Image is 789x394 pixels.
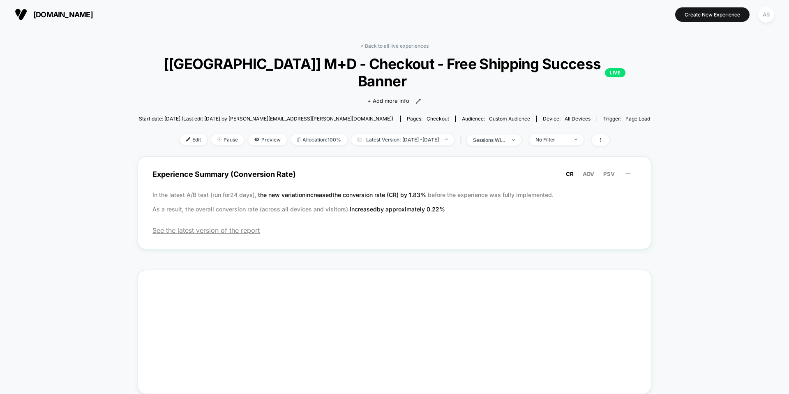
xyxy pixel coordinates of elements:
img: calendar [358,137,362,141]
img: rebalance [297,137,300,142]
span: PSV [603,171,615,177]
div: sessions with impression [473,137,506,143]
span: Allocation: 100% [291,134,347,145]
button: AS [756,6,777,23]
button: [DOMAIN_NAME] [12,8,95,21]
button: Create New Experience [675,7,750,22]
span: Latest Version: [DATE] - [DATE] [351,134,454,145]
img: end [574,139,577,140]
p: LIVE [605,68,625,77]
button: PSV [601,170,617,178]
span: Preview [248,134,287,145]
div: No Filter [535,137,568,143]
img: end [512,139,515,141]
span: | [458,134,467,146]
span: [[GEOGRAPHIC_DATA]] M+D - Checkout - Free Shipping Success Banner [164,55,626,90]
span: + Add more info [367,97,409,105]
div: Trigger: [603,116,650,122]
span: Page Load [625,116,650,122]
span: Pause [211,134,244,145]
span: checkout [427,116,449,122]
span: Custom Audience [489,116,530,122]
span: all devices [565,116,591,122]
p: In the latest A/B test (run for 24 days), before the experience was fully implemented. As a resul... [152,188,637,216]
div: Pages: [407,116,449,122]
button: CR [563,170,576,178]
span: See the latest version of the report [152,226,637,234]
span: Device: [536,116,597,122]
button: AOV [580,170,597,178]
span: increased by approximately 0.22 % [350,206,445,213]
span: the new variation increased the conversion rate (CR) by 1.83 % [258,191,428,198]
img: end [217,137,221,141]
span: AOV [583,171,594,177]
img: edit [186,137,190,141]
span: Edit [180,134,207,145]
a: < Back to all live experiences [360,43,429,49]
img: Visually logo [15,8,27,21]
span: [DOMAIN_NAME] [33,10,93,19]
span: Experience Summary (Conversion Rate) [152,165,637,183]
span: CR [566,171,574,177]
span: Start date: [DATE] (Last edit [DATE] by [PERSON_NAME][EMAIL_ADDRESS][PERSON_NAME][DOMAIN_NAME]) [139,116,393,122]
div: AS [758,7,774,23]
div: Audience: [462,116,530,122]
img: end [445,139,448,140]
